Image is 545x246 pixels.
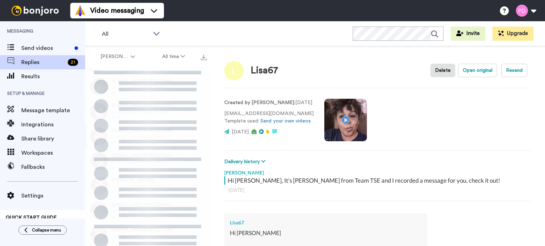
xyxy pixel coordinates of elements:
[111,201,178,208] span: [EMAIL_ADDRESS][DOMAIN_NAME]
[199,51,209,62] button: Export all results that match these filters now.
[230,219,422,226] div: Lisa67
[6,215,57,220] span: QUICK START GUIDE
[100,53,129,60] span: [PERSON_NAME]
[112,177,169,184] span: [PERSON_NAME]
[224,110,314,125] p: [EMAIL_ADDRESS][DOMAIN_NAME] Template used:
[75,5,86,16] img: vm-color.svg
[182,133,207,139] div: [DATE]
[21,191,85,200] span: Settings
[111,109,178,115] span: Created by [PERSON_NAME]
[85,173,210,198] a: [PERSON_NAME]Created by [PERSON_NAME]1 mo. ago
[90,202,108,219] img: 81a420bc-d8fd-4190-af60-9608e615af58-thumb.jpg
[182,109,207,114] div: [DATE]
[112,184,169,189] span: Created by [PERSON_NAME]
[224,99,314,107] p: : [DATE]
[21,149,85,157] span: Workspaces
[182,183,207,189] div: 1 mo. ago
[260,119,311,124] a: Send your own videos
[21,58,65,67] span: Replies
[229,187,527,194] div: [DATE]
[111,208,178,214] span: Created by [PERSON_NAME]
[111,78,178,85] span: [EMAIL_ADDRESS][DOMAIN_NAME]
[68,59,78,66] div: 21
[85,99,210,124] a: [EMAIL_ADDRESS][DOMAIN_NAME]Created by [PERSON_NAME][DATE]
[111,102,178,109] span: [EMAIL_ADDRESS][DOMAIN_NAME]
[21,120,85,129] span: Integrations
[224,158,268,166] button: Delivery history
[182,233,207,238] div: 1 mo. ago
[90,78,108,96] img: 9d1074fe-ea12-45d2-a2f2-ae1626e79b06-thumb.jpg
[102,30,149,38] span: All
[224,166,531,176] div: [PERSON_NAME]
[21,163,85,171] span: Fallbacks
[9,6,62,16] img: bj-logo-header-white.svg
[85,149,210,173] a: [EMAIL_ADDRESS][DOMAIN_NAME]Created by [PERSON_NAME][DATE]
[224,61,244,80] img: Image of Lisa67
[182,208,207,213] div: 1 mo. ago
[251,65,278,76] div: Lisa67
[451,27,485,41] button: Invite
[182,84,207,90] div: 2 hr. ago
[90,6,144,16] span: Video messaging
[85,74,210,99] a: [EMAIL_ADDRESS][DOMAIN_NAME]Created by [PERSON_NAME]2 hr. ago
[90,177,108,195] img: ef936154-c16c-4a6a-bac4-b581b83d3d5e-thumb.jpg
[111,152,178,159] span: [EMAIL_ADDRESS][DOMAIN_NAME]
[149,50,199,63] button: All time
[90,227,108,244] img: 0528fc39-b6ee-410c-aa91-56ca3860ba89-thumb.jpg
[111,226,178,233] span: [EMAIL_ADDRESS][DOMAIN_NAME]
[111,85,178,90] span: Created by [PERSON_NAME]
[492,27,534,41] button: Upgrade
[501,64,527,77] button: Resend
[21,135,85,143] span: Share library
[85,124,210,149] a: [EMAIL_ADDRESS][DOMAIN_NAME]Created by [PERSON_NAME][DATE]
[228,176,529,185] div: Hi [PERSON_NAME], It's [PERSON_NAME] from Team TSE and I recorded a message for you, check it out!
[21,72,85,81] span: Results
[111,134,178,140] span: Created by [PERSON_NAME]
[224,100,294,105] strong: Created by [PERSON_NAME]
[21,44,72,52] span: Send videos
[21,106,85,115] span: Message template
[111,127,178,134] span: [EMAIL_ADDRESS][DOMAIN_NAME]
[87,50,149,63] button: [PERSON_NAME]
[232,130,249,135] span: [DATE]
[90,127,108,145] img: c38f10e9-7e75-4cc5-a4af-74be13448433-thumb.jpg
[430,64,455,77] button: Delete
[90,103,108,120] img: 3cf7ffae-afe6-4bbe-860b-937ecff86b28-thumb.jpg
[182,158,207,164] div: [DATE]
[458,64,497,77] button: Open original
[85,67,210,74] div: Replies
[201,55,207,60] img: export.svg
[111,233,178,239] span: Created by [PERSON_NAME]
[18,225,67,235] button: Collapse menu
[111,159,178,165] span: Created by [PERSON_NAME]
[90,152,108,170] img: b11b5afa-baa0-432f-bcf6-b829e1f90ab4-thumb.jpg
[85,198,210,223] a: [EMAIL_ADDRESS][DOMAIN_NAME]Created by [PERSON_NAME]1 mo. ago
[32,227,61,233] span: Collapse menu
